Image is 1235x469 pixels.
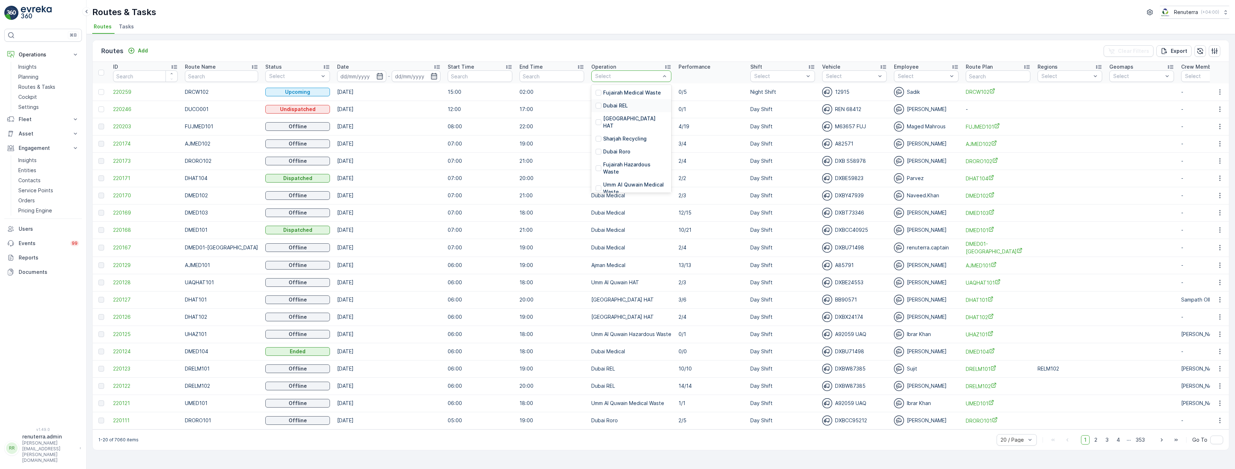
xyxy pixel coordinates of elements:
[280,106,316,113] p: Undispatched
[15,92,82,102] a: Cockpit
[588,135,675,152] td: Ajman Medical
[19,225,79,233] p: Users
[181,274,262,291] td: UAQHAT101
[113,226,178,234] a: 220168
[181,170,262,187] td: DHAT104
[894,260,904,270] img: svg%3e
[675,101,747,118] td: 0/1
[966,123,1030,130] span: FUJMED101
[516,326,588,343] td: 18:00
[966,175,1030,182] span: DHAT104
[181,101,262,118] td: DUCO001
[181,257,262,274] td: AJMED101
[516,170,588,187] td: 20:00
[1118,47,1149,55] p: Clear Filters
[747,118,819,135] td: Day Shift
[19,51,67,58] p: Operations
[4,112,82,127] button: Fleet
[966,157,1030,165] span: DRORO102
[747,257,819,274] td: Day Shift
[334,257,444,274] td: [DATE]
[822,260,832,270] img: svg%3e
[181,118,262,135] td: FUJMED101
[334,221,444,239] td: [DATE]
[747,187,819,204] td: Day Shift
[675,326,747,343] td: 0/1
[334,343,444,360] td: [DATE]
[18,167,36,174] p: Entities
[444,360,516,377] td: 06:00
[675,170,747,187] td: 2/2
[822,243,832,253] img: svg%3e
[113,331,178,338] span: 220125
[444,308,516,326] td: 06:00
[822,139,832,149] img: svg%3e
[747,135,819,152] td: Day Shift
[588,308,675,326] td: [GEOGRAPHIC_DATA] HAT
[289,262,307,269] p: Offline
[18,187,53,194] p: Service Points
[334,135,444,152] td: [DATE]
[113,209,178,216] a: 220169
[113,192,178,199] a: 220170
[966,279,1030,286] span: UAQHAT101
[289,244,307,251] p: Offline
[966,348,1030,355] span: DMED104
[444,83,516,101] td: 15:00
[15,155,82,165] a: Insights
[185,70,258,82] input: Search
[4,250,82,265] a: Reports
[516,291,588,308] td: 20:00
[334,204,444,221] td: [DATE]
[113,140,178,147] a: 220174
[15,62,82,72] a: Insights
[113,88,178,96] a: 220259
[334,360,444,377] td: [DATE]
[181,221,262,239] td: DMED101
[285,88,310,96] p: Upcoming
[1201,9,1219,15] p: ( +04:00 )
[113,157,178,165] a: 220173
[283,175,312,182] p: Dispatched
[822,346,832,357] img: svg%3e
[516,118,588,135] td: 22:00
[675,239,747,257] td: 2/4
[516,83,588,101] td: 02:00
[18,63,37,70] p: Insights
[588,204,675,221] td: Dubai Medical
[444,274,516,291] td: 06:00
[138,47,148,54] p: Add
[181,239,262,257] td: DMED01-[GEOGRAPHIC_DATA]
[334,118,444,135] td: [DATE]
[444,135,516,152] td: 07:00
[113,313,178,321] a: 220126
[113,348,178,355] a: 220124
[125,46,151,55] button: Add
[747,152,819,170] td: Day Shift
[444,170,516,187] td: 07:00
[289,140,307,147] p: Offline
[519,70,584,82] input: Search
[747,221,819,239] td: Day Shift
[113,244,178,251] span: 220167
[966,313,1030,321] a: DHAT102
[289,279,307,286] p: Offline
[516,101,588,118] td: 17:00
[98,89,104,95] div: Toggle Row Selected
[603,148,630,155] p: Dubai Roro
[18,207,52,214] p: Pricing Engine
[894,87,904,97] img: svg%3e
[113,365,178,372] a: 220123
[747,308,819,326] td: Day Shift
[516,152,588,170] td: 21:00
[966,140,1030,148] span: AJMED102
[4,127,82,141] button: Asset
[181,83,262,101] td: DRCW102
[21,6,52,20] img: logo_light-DOdMpM7g.png
[113,123,178,130] a: 220203
[822,190,832,201] img: svg%3e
